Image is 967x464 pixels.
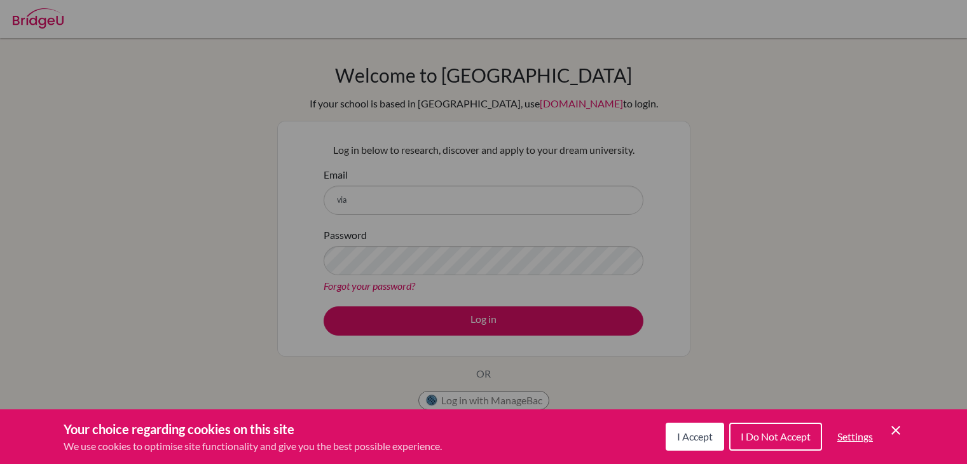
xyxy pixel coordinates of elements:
[837,430,873,442] span: Settings
[64,439,442,454] p: We use cookies to optimise site functionality and give you the best possible experience.
[666,423,724,451] button: I Accept
[729,423,822,451] button: I Do Not Accept
[741,430,811,442] span: I Do Not Accept
[677,430,713,442] span: I Accept
[64,420,442,439] h3: Your choice regarding cookies on this site
[888,423,903,438] button: Save and close
[827,424,883,449] button: Settings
